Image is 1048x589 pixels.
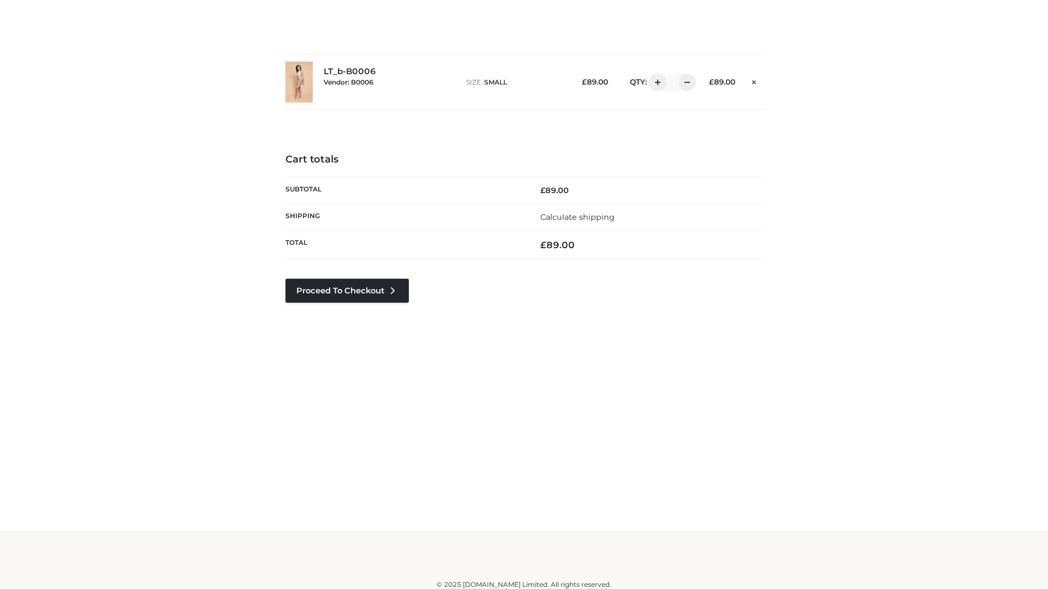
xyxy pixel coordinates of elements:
bdi: 89.00 [709,77,735,86]
bdi: 89.00 [540,239,575,250]
div: LT_b-B0006 [324,67,455,97]
p: size : [466,77,565,87]
span: £ [540,239,546,250]
bdi: 89.00 [582,77,608,86]
a: Remove this item [746,74,763,88]
small: Vendor: B0006 [324,78,373,86]
h4: Cart totals [285,154,763,166]
span: SMALL [484,78,507,86]
th: Subtotal [285,177,524,203]
span: £ [582,77,587,86]
span: £ [540,185,545,195]
a: Calculate shipping [540,212,615,222]
span: £ [709,77,714,86]
a: Proceed to Checkout [285,279,409,303]
th: Total [285,231,524,260]
th: Shipping [285,203,524,230]
bdi: 89.00 [540,185,569,195]
div: QTY: [619,74,692,91]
